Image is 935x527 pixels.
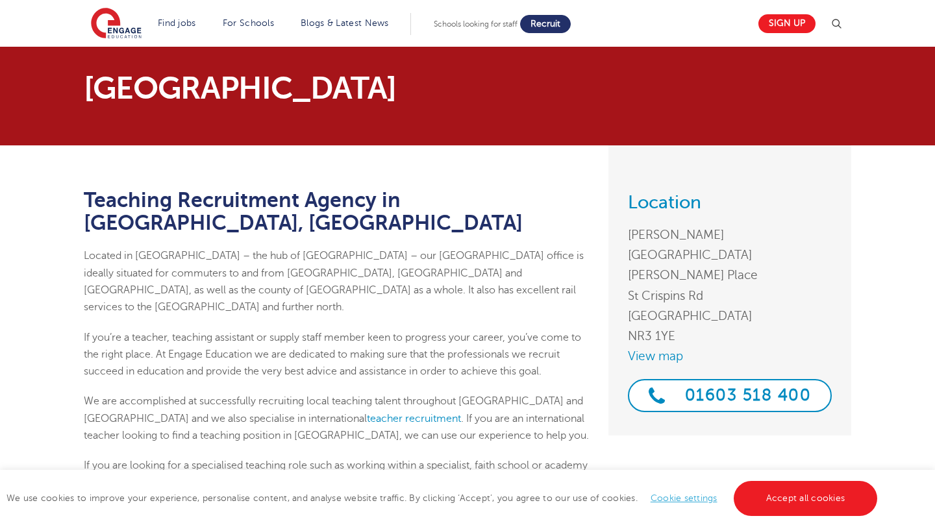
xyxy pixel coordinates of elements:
address: [PERSON_NAME][GEOGRAPHIC_DATA] [PERSON_NAME] Place St Crispins Rd [GEOGRAPHIC_DATA] NR3 1YE [628,225,832,346]
span: We use cookies to improve your experience, personalise content, and analyse website traffic. By c... [6,493,880,503]
h3: Location [628,193,832,212]
a: View map [628,346,832,366]
span: If you are looking for a specialised teaching role such as working within a specialist, faith sch... [84,460,588,488]
a: Cookie settings [651,493,717,503]
a: Accept all cookies [734,481,878,516]
img: Engage Education [91,8,142,40]
span: We are accomplished at successfully recruiting local teaching talent throughout [GEOGRAPHIC_DATA]... [84,395,589,441]
p: [GEOGRAPHIC_DATA] [84,73,590,104]
a: Recruit [520,15,571,33]
a: For Schools [223,18,274,28]
span: Recruit [530,19,560,29]
h1: Teaching Recruitment Agency in [GEOGRAPHIC_DATA], [GEOGRAPHIC_DATA] [84,189,590,234]
a: Find jobs [158,18,196,28]
span: Located in [GEOGRAPHIC_DATA] – the hub of [GEOGRAPHIC_DATA] – our [GEOGRAPHIC_DATA] office is ide... [84,250,584,313]
a: Sign up [758,14,816,33]
a: Blogs & Latest News [301,18,389,28]
a: teacher recruitment [367,413,461,424]
a: 01603 518 400 [628,379,832,412]
span: If you’re a teacher, teaching assistant or supply staff member keen to progress your career, you’... [84,332,581,378]
span: Schools looking for staff [434,19,517,29]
